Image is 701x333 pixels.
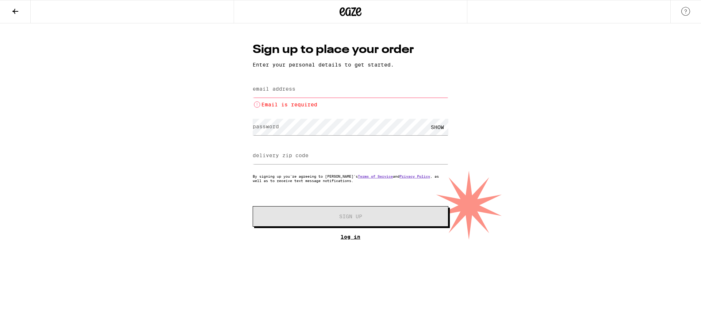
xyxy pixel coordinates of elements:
[253,81,448,98] input: email address
[253,174,448,183] p: By signing up you're agreeing to [PERSON_NAME]'s and , as well as to receive text message notific...
[339,214,362,219] span: Sign Up
[4,5,53,11] span: Hi. Need any help?
[426,119,448,135] div: SHOW
[253,42,448,58] h1: Sign up to place your order
[253,62,448,68] p: Enter your personal details to get started.
[358,174,393,178] a: Terms of Service
[253,124,279,129] label: password
[399,174,430,178] a: Privacy Policy
[253,86,295,92] label: email address
[253,152,309,158] label: delivery zip code
[253,148,448,164] input: delivery zip code
[253,100,448,109] li: Email is required
[253,234,448,240] a: Log In
[253,206,448,227] button: Sign Up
